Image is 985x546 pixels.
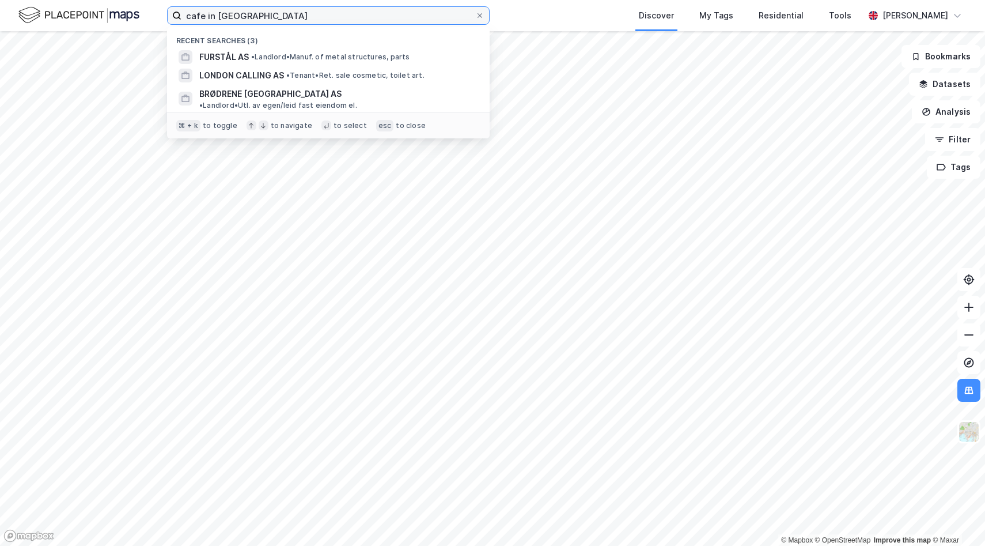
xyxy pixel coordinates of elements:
div: Discover [639,9,674,22]
button: Tags [927,156,980,179]
div: Tools [829,9,851,22]
img: Z [958,421,980,443]
div: [PERSON_NAME] [882,9,948,22]
button: Datasets [909,73,980,96]
div: esc [376,120,394,131]
button: Filter [925,128,980,151]
span: BRØDRENE [GEOGRAPHIC_DATA] AS [199,87,342,101]
iframe: Chat Widget [927,491,985,546]
img: logo.f888ab2527a4732fd821a326f86c7f29.svg [18,5,139,25]
span: FURSTÅL AS [199,50,249,64]
span: LONDON CALLING AS [199,69,284,82]
div: to toggle [203,121,237,130]
span: Landlord • Manuf. of metal structures, parts [251,52,410,62]
div: Recent searches (3) [167,27,490,48]
a: Mapbox [781,536,813,544]
div: Residential [759,9,804,22]
span: • [251,52,255,61]
a: Mapbox homepage [3,529,54,543]
input: Search by address, cadastre, landlords, tenants or people [181,7,475,24]
span: • [286,71,290,80]
a: OpenStreetMap [815,536,871,544]
a: Improve this map [874,536,931,544]
button: Analysis [912,100,980,123]
div: ⌘ + k [176,120,200,131]
div: to navigate [271,121,312,130]
div: to close [396,121,426,130]
div: to select [334,121,367,130]
span: Landlord • Utl. av egen/leid fast eiendom el. [199,101,357,110]
span: Tenant • Ret. sale cosmetic, toilet art. [286,71,425,80]
button: Bookmarks [901,45,980,68]
div: My Tags [699,9,733,22]
span: • [199,101,203,110]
